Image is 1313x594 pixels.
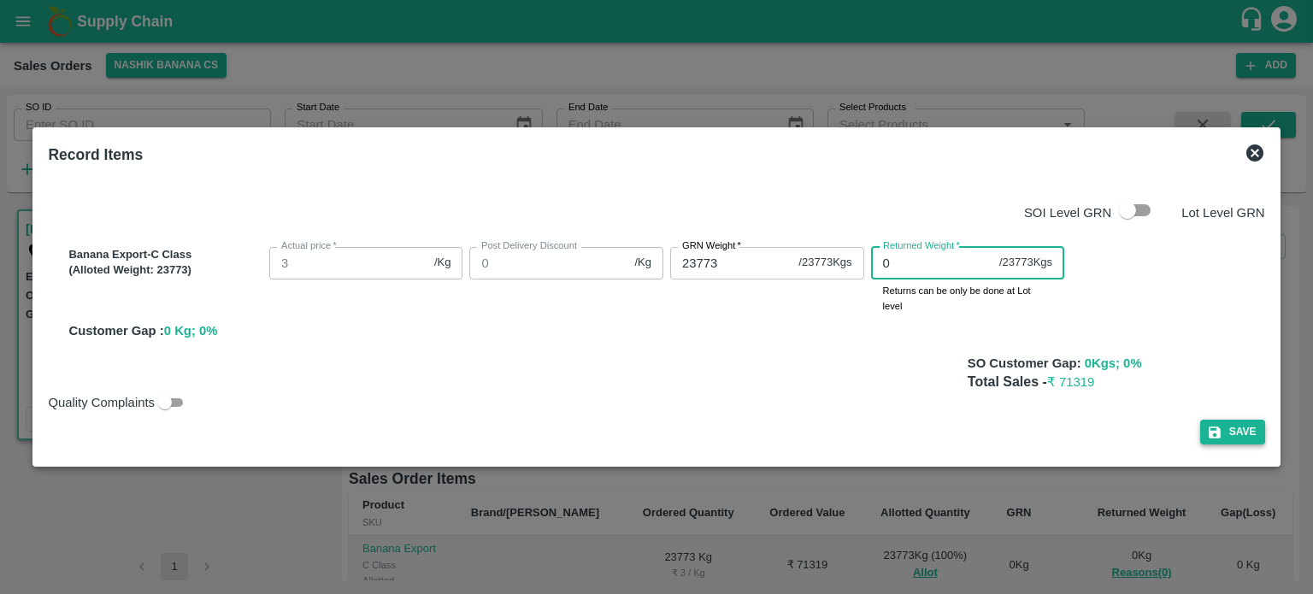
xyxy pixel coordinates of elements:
[1024,203,1111,222] p: SOI Level GRN
[434,255,451,271] span: /Kg
[164,324,218,338] span: 0 Kg; 0 %
[682,239,741,253] label: GRN Weight
[634,255,651,271] span: /Kg
[68,324,163,338] span: Customer Gap :
[48,393,155,412] span: Quality Complaints
[1181,203,1264,222] p: Lot Level GRN
[798,255,851,271] span: / 23773 Kgs
[1085,356,1142,370] span: 0 Kgs; 0 %
[1200,420,1265,444] button: Save
[968,356,1081,370] b: SO Customer Gap:
[281,239,337,253] label: Actual price
[999,255,1052,271] span: / 23773 Kgs
[883,283,1053,315] p: Returns can be only be done at Lot level
[481,239,577,253] label: Post Delivery Discount
[68,247,262,263] p: Banana Export-C Class
[48,146,143,163] b: Record Items
[469,247,627,279] input: 0.0
[269,247,427,279] input: 0.0
[1047,375,1094,389] span: ₹ 71319
[68,262,262,279] p: (Alloted Weight: 23773 )
[968,374,1094,389] b: Total Sales -
[883,239,960,253] label: Returned Weight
